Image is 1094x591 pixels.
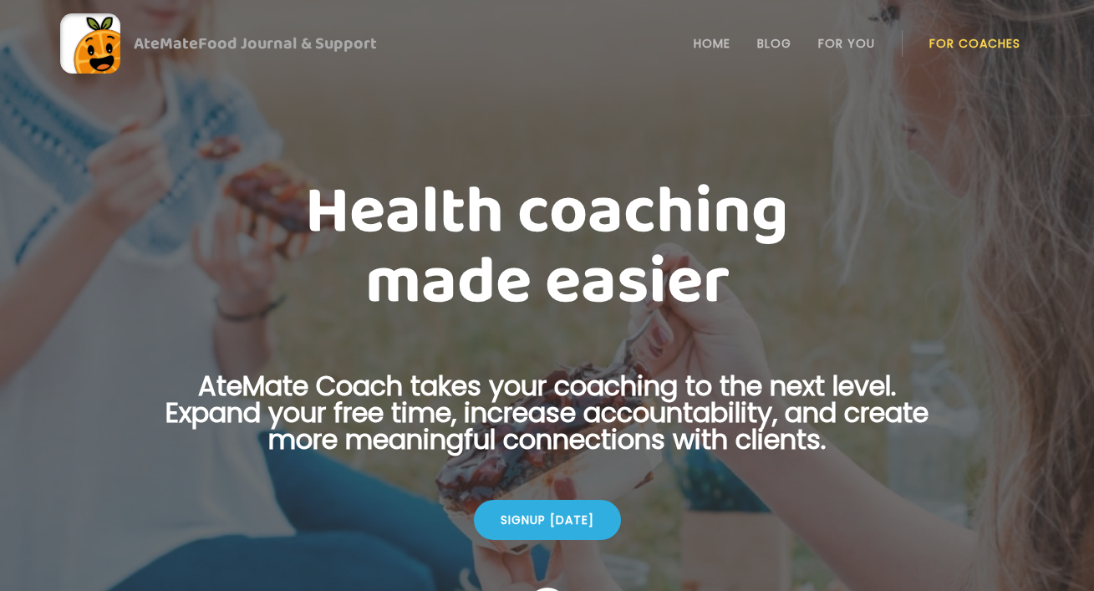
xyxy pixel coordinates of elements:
a: For Coaches [929,37,1020,50]
a: Home [694,37,730,50]
a: For You [818,37,875,50]
p: AteMate Coach takes your coaching to the next level. Expand your free time, increase accountabili... [140,373,955,473]
a: AteMateFood Journal & Support [60,13,1034,74]
span: Food Journal & Support [198,30,377,57]
h1: Health coaching made easier [140,177,955,318]
div: Signup [DATE] [474,500,621,540]
div: AteMate [120,30,377,57]
a: Blog [757,37,791,50]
